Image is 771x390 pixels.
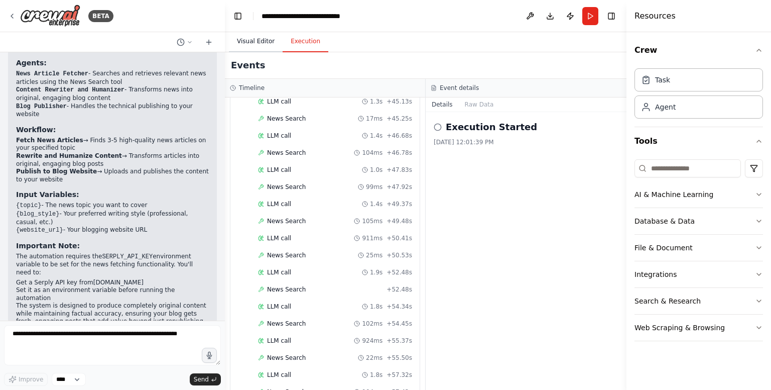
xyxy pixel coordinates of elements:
[201,36,217,48] button: Start a new chat
[16,242,80,250] strong: Important Note:
[634,288,763,314] button: Search & Research
[16,286,209,302] li: Set it as an environment variable before running the automation
[387,166,412,174] span: + 47.83s
[93,279,144,286] a: [DOMAIN_NAME]
[387,183,412,191] span: + 47.92s
[426,97,459,112] button: Details
[446,120,537,134] h2: Execution Started
[634,155,763,349] div: Tools
[387,97,412,106] span: + 45.13s
[387,354,412,362] span: + 55.50s
[366,251,382,259] span: 25ms
[387,234,412,242] span: + 50.41s
[111,59,169,66] div: Keywords by Traffic
[634,208,763,234] button: Database & Data
[267,320,306,328] span: News Search
[202,348,217,363] button: Click to speak your automation idea
[370,166,382,174] span: 1.0s
[362,149,382,157] span: 104ms
[634,36,763,64] button: Crew
[387,217,412,225] span: + 49.48s
[16,86,209,102] li: - Transforms news into original, engaging blog content
[370,268,382,276] span: 1.9s
[267,97,291,106] span: LLM call
[16,210,209,226] li: - Your preferred writing style (professional, casual, etc.)
[229,31,283,52] button: Visual Editor
[370,132,382,140] span: 1.4s
[370,200,382,208] span: 1.4s
[190,373,221,385] button: Send
[231,58,265,72] h2: Events
[440,84,479,92] h3: Event details
[239,84,265,92] h3: Timeline
[655,75,670,85] div: Task
[16,279,209,287] li: Get a Serply API key from
[16,126,56,134] strong: Workflow:
[16,168,97,175] strong: Publish to Blog Website
[267,166,291,174] span: LLM call
[267,303,291,311] span: LLM call
[634,235,763,261] button: File & Document
[267,354,306,362] span: News Search
[387,149,412,157] span: + 46.78s
[366,115,382,123] span: 17ms
[387,303,412,311] span: + 54.34s
[366,183,382,191] span: 99ms
[387,371,412,379] span: + 57.32s
[267,268,291,276] span: LLM call
[267,200,291,208] span: LLM call
[387,200,412,208] span: + 49.37s
[16,70,209,86] li: - Searches and retrieves relevant news articles using the News Search tool
[267,371,291,379] span: LLM call
[16,86,124,93] code: Content Rewriter and Humanizer
[16,103,209,119] li: - Handles the technical publishing to your website
[387,337,412,345] span: + 55.37s
[634,315,763,341] button: Web Scraping & Browsing
[267,183,306,191] span: News Search
[16,168,209,183] li: → Uploads and publishes the content to your website
[173,36,197,48] button: Switch to previous chat
[16,59,47,67] strong: Agents:
[267,132,291,140] span: LLM call
[634,181,763,208] button: AI & Machine Learning
[16,152,122,159] strong: Rewrite and Humanize Content
[283,31,328,52] button: Execution
[387,268,412,276] span: + 52.48s
[16,253,209,277] p: The automation requires the environment variable to be set for the news fetching functionality. Y...
[604,9,618,23] button: Hide right sidebar
[16,103,67,110] code: Blog Publisher
[262,11,373,21] nav: breadcrumb
[19,375,43,383] span: Improve
[231,9,245,23] button: Hide left sidebar
[267,285,306,294] span: News Search
[16,202,209,210] li: - The news topic you want to cover
[16,137,209,152] li: → Finds 3-5 high-quality news articles on your specified topic
[16,226,209,235] li: - Your blogging website URL
[88,10,113,22] div: BETA
[387,115,412,123] span: + 45.25s
[362,337,382,345] span: 924ms
[362,234,382,242] span: 911ms
[102,253,153,260] code: SERPLY_API_KEY
[362,320,382,328] span: 102ms
[16,26,24,34] img: website_grey.svg
[27,58,35,66] img: tab_domain_overview_orange.svg
[634,10,676,22] h4: Resources
[26,26,110,34] div: Domain: [DOMAIN_NAME]
[434,138,618,146] div: [DATE] 12:01:39 PM
[459,97,500,112] button: Raw Data
[20,5,80,27] img: Logo
[16,211,59,218] code: {blog_style}
[267,337,291,345] span: LLM call
[267,217,306,225] span: News Search
[267,251,306,259] span: News Search
[267,115,306,123] span: News Search
[370,371,382,379] span: 1.8s
[16,202,41,209] code: {topic}
[387,320,412,328] span: + 54.45s
[387,132,412,140] span: + 46.68s
[370,303,382,311] span: 1.8s
[362,217,382,225] span: 105ms
[16,137,83,144] strong: Fetch News Articles
[634,64,763,127] div: Crew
